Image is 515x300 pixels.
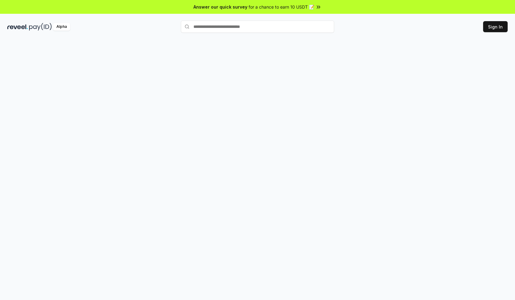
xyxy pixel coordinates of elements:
[483,21,508,32] button: Sign In
[7,23,28,31] img: reveel_dark
[249,4,314,10] span: for a chance to earn 10 USDT 📝
[193,4,247,10] span: Answer our quick survey
[53,23,70,31] div: Alpha
[29,23,52,31] img: pay_id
